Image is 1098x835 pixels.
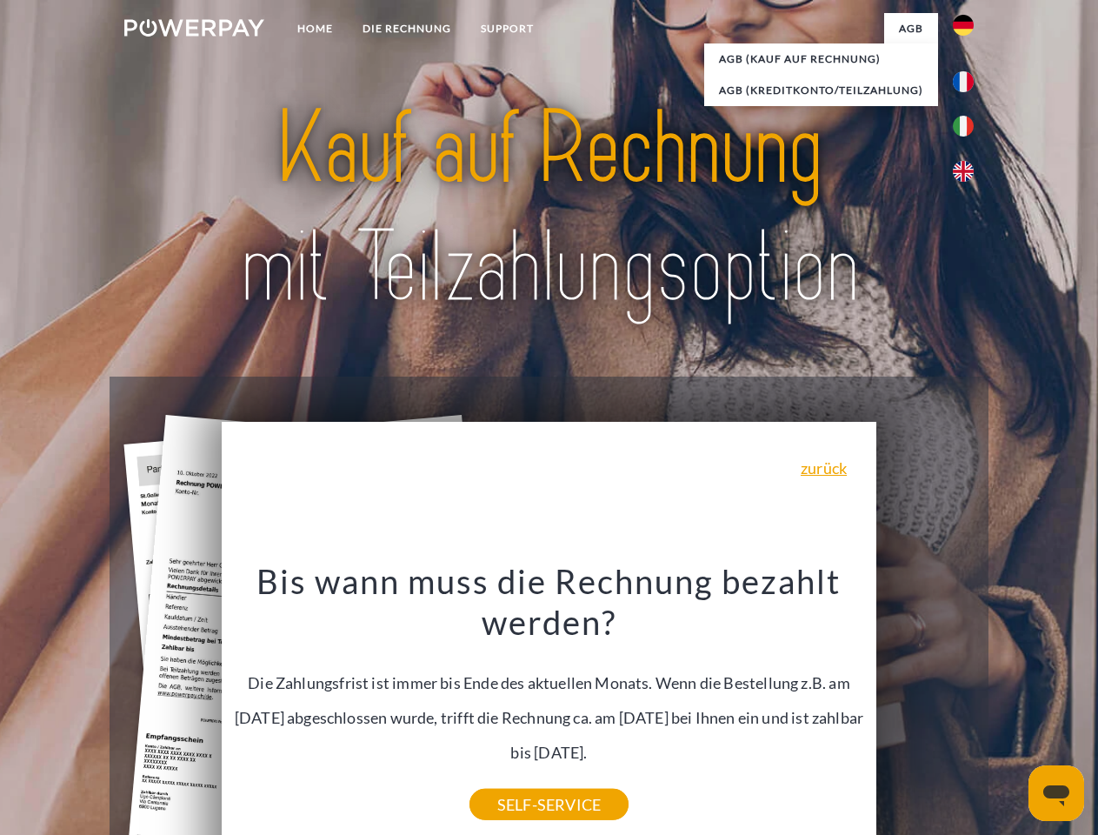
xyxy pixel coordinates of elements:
[801,460,847,476] a: zurück
[704,43,938,75] a: AGB (Kauf auf Rechnung)
[232,560,867,805] div: Die Zahlungsfrist ist immer bis Ende des aktuellen Monats. Wenn die Bestellung z.B. am [DATE] abg...
[232,560,867,644] h3: Bis wann muss die Rechnung bezahlt werden?
[953,161,974,182] img: en
[466,13,549,44] a: SUPPORT
[124,19,264,37] img: logo-powerpay-white.svg
[953,15,974,36] img: de
[704,75,938,106] a: AGB (Kreditkonto/Teilzahlung)
[469,789,629,820] a: SELF-SERVICE
[166,83,932,333] img: title-powerpay_de.svg
[953,116,974,137] img: it
[1028,765,1084,821] iframe: Schaltfläche zum Öffnen des Messaging-Fensters
[953,71,974,92] img: fr
[283,13,348,44] a: Home
[348,13,466,44] a: DIE RECHNUNG
[884,13,938,44] a: agb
